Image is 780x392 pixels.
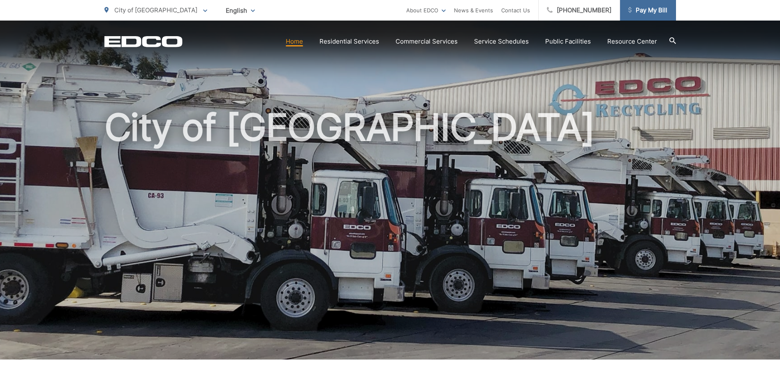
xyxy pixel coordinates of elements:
[607,37,657,46] a: Resource Center
[286,37,303,46] a: Home
[454,5,493,15] a: News & Events
[474,37,529,46] a: Service Schedules
[396,37,458,46] a: Commercial Services
[114,6,197,14] span: City of [GEOGRAPHIC_DATA]
[501,5,530,15] a: Contact Us
[319,37,379,46] a: Residential Services
[104,36,183,47] a: EDCD logo. Return to the homepage.
[104,107,676,367] h1: City of [GEOGRAPHIC_DATA]
[220,3,261,18] span: English
[628,5,667,15] span: Pay My Bill
[406,5,446,15] a: About EDCO
[545,37,591,46] a: Public Facilities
